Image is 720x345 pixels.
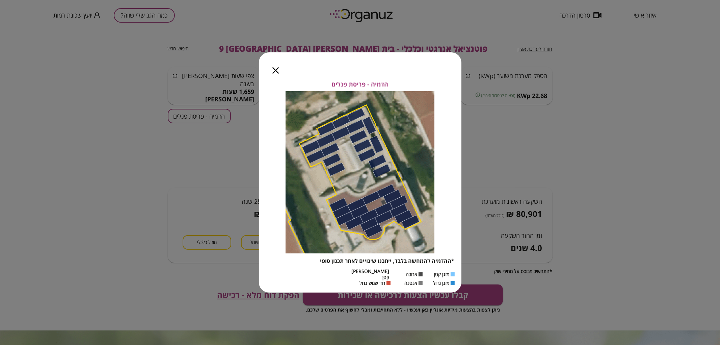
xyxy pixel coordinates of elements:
span: ארובה [406,271,418,277]
span: מזגן גדול [433,280,450,286]
img: Panels layout [286,91,434,253]
span: מזגן קטן [434,271,450,277]
span: דוד שמש גדול [360,280,385,286]
span: *ההדמיה להמחשה בלבד, ייתכנו שינויים לאחר תכנון סופי [320,257,455,265]
span: [PERSON_NAME] קטן [352,268,390,280]
span: אנטנה [405,280,418,286]
span: הדמיה - פריסת פנלים [332,81,389,88]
